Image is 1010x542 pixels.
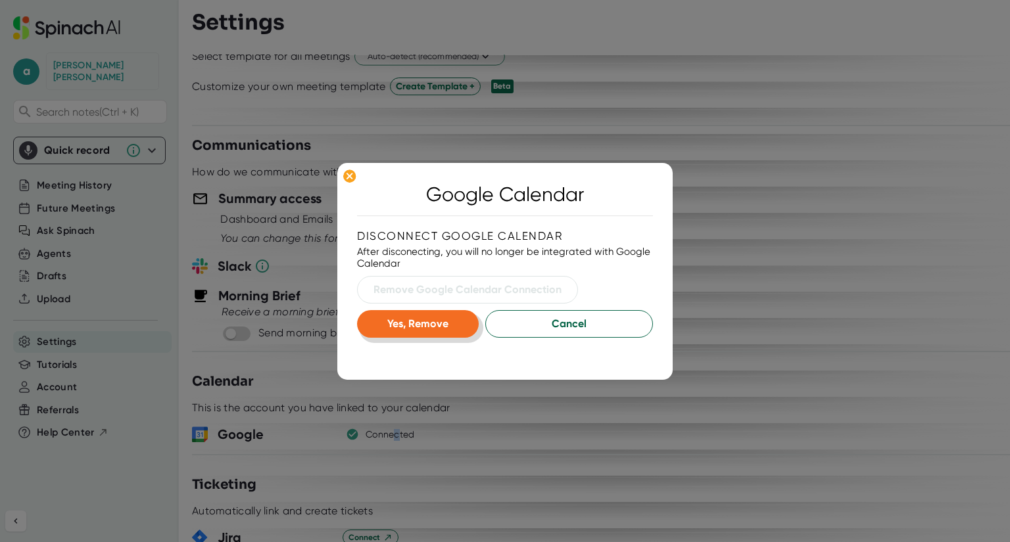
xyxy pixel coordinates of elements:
span: Cancel [502,316,637,332]
div: Google Calendar [426,183,584,206]
button: Remove Google Calendar Connection [357,276,578,304]
span: Remove Google Calendar Connection [373,282,562,298]
button: Cancel [485,310,653,338]
button: Yes, Remove [357,310,479,338]
div: After disconecting, you will no longer be integrated with Google Calendar [357,246,653,269]
span: Yes, Remove [387,317,448,330]
div: Disconnect Google Calendar [357,229,653,242]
